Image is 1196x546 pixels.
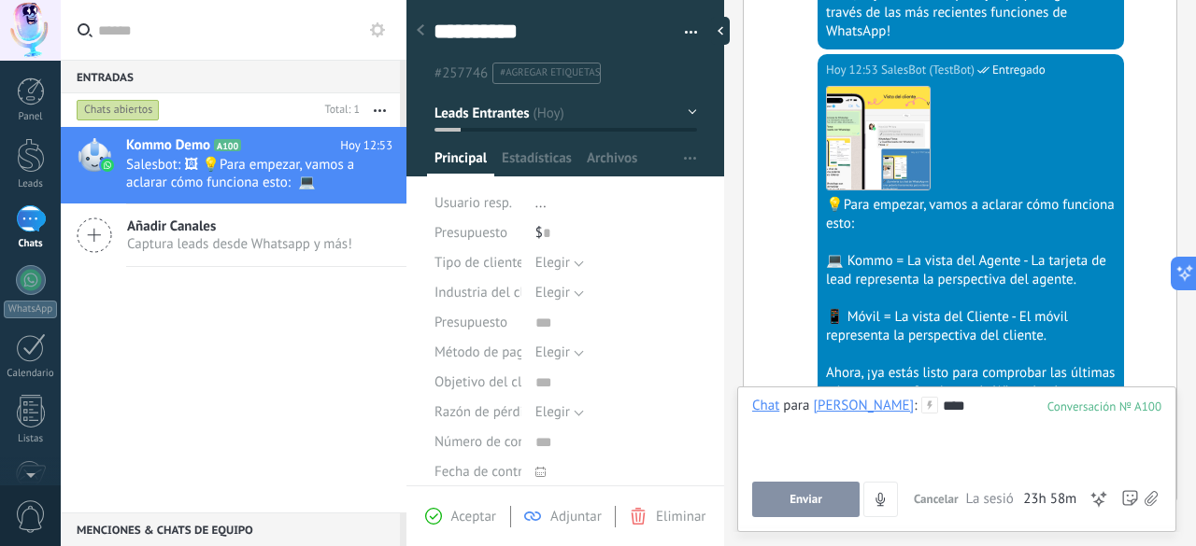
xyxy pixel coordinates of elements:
[4,301,57,318] div: WhatsApp
[77,99,160,121] div: Chats abiertos
[434,149,487,176] span: Principal
[535,284,570,301] span: Elegir
[535,218,697,248] div: $
[914,491,959,507] span: Cancelar
[535,278,584,308] button: Elegir
[535,343,570,361] span: Elegir
[434,248,521,278] div: Tipo de cliente
[535,248,584,278] button: Elegir
[4,433,58,445] div: Listas
[550,508,602,525] span: Adjuntar
[434,218,521,248] div: Presupuesto
[783,397,809,415] span: para
[434,278,521,308] div: Industria del cliente
[434,189,521,218] div: Usuario resp.
[434,315,507,329] span: Presupuesto
[992,61,1046,79] span: Entregado
[127,235,352,253] span: Captura leads desde Whatsapp y más!
[4,178,58,190] div: Leads
[535,194,547,212] span: ...
[826,61,881,79] div: Hoy 12:53
[535,254,570,272] span: Elegir
[318,101,360,119] div: Total: 1
[4,111,58,123] div: Panel
[4,368,58,380] div: Calendario
[4,238,58,250] div: Chats
[126,136,210,155] span: Kommo Demo
[127,217,352,235] span: Añadir Canales
[434,398,521,427] div: Razón de pérdida
[881,61,975,79] span: SalesBot (TestBot)
[587,149,637,176] span: Archivos
[434,338,521,368] div: Método de pago
[813,397,914,413] div: Fernando Castro
[360,93,400,127] button: Más
[535,398,584,427] button: Elegir
[434,286,554,300] span: Industria del cliente
[434,194,512,212] span: Usuario resp.
[790,493,822,506] span: Enviar
[1023,490,1076,509] span: 23h 58m
[434,465,542,479] span: Fecha de contrato
[826,252,1116,289] div: 💻 Kommo = La vista del Agente - La tarjeta de lead representa la perspectiva del agente.
[535,338,584,368] button: Elegir
[434,405,538,419] span: Razón de pérdida
[827,87,930,189] img: 3e34a1d6-5bc1-4150-9d79-d6f2aec00da3
[906,482,966,517] button: Cancelar
[61,60,400,93] div: Entradas
[434,368,521,398] div: Objetivo del cliente
[826,308,1116,345] div: 📱 Móvil = La vista del Cliente - El móvil representa la perspectiva del cliente.
[434,375,552,389] span: Objetivo del cliente
[711,17,730,45] div: Ocultar
[434,308,521,338] div: Presupuesto
[966,490,1019,509] span: La sesión de mensajería finaliza en:
[966,490,1077,509] div: La sesión de mensajería finaliza en
[434,256,524,270] span: Tipo de cliente
[826,364,1116,401] div: Ahora, ¡ya estás listo para comprobar las últimas e interesantes funciones de WhatsApp!
[1047,399,1161,414] div: 100
[434,427,521,457] div: Número de contrato
[500,66,600,79] span: #agregar etiquetas
[535,403,570,421] span: Elegir
[61,127,406,203] a: Kommo Demo A100 Hoy 12:53 Salesbot: 🖼 💡Para empezar, vamos a aclarar cómo funciona esto: 💻 Kommo ...
[434,224,507,242] span: Presupuesto
[61,512,400,546] div: Menciones & Chats de equipo
[434,457,521,487] div: Fecha de contrato
[434,64,488,82] span: #257746
[434,435,554,449] span: Número de contrato
[656,508,705,525] span: Eliminar
[826,196,1116,233] div: 💡Para empezar, vamos a aclarar cómo funciona esto:
[126,156,357,191] span: Salesbot: 🖼 💡Para empezar, vamos a aclarar cómo funciona esto: 💻 Kommo = La vista del Agente - La...
[340,136,392,155] span: Hoy 12:53
[914,397,917,415] span: :
[214,139,241,151] span: A100
[502,149,572,176] span: Estadísticas
[451,508,496,525] span: Aceptar
[101,159,114,172] img: waba.svg
[434,345,532,359] span: Método de pago
[752,482,860,517] button: Enviar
